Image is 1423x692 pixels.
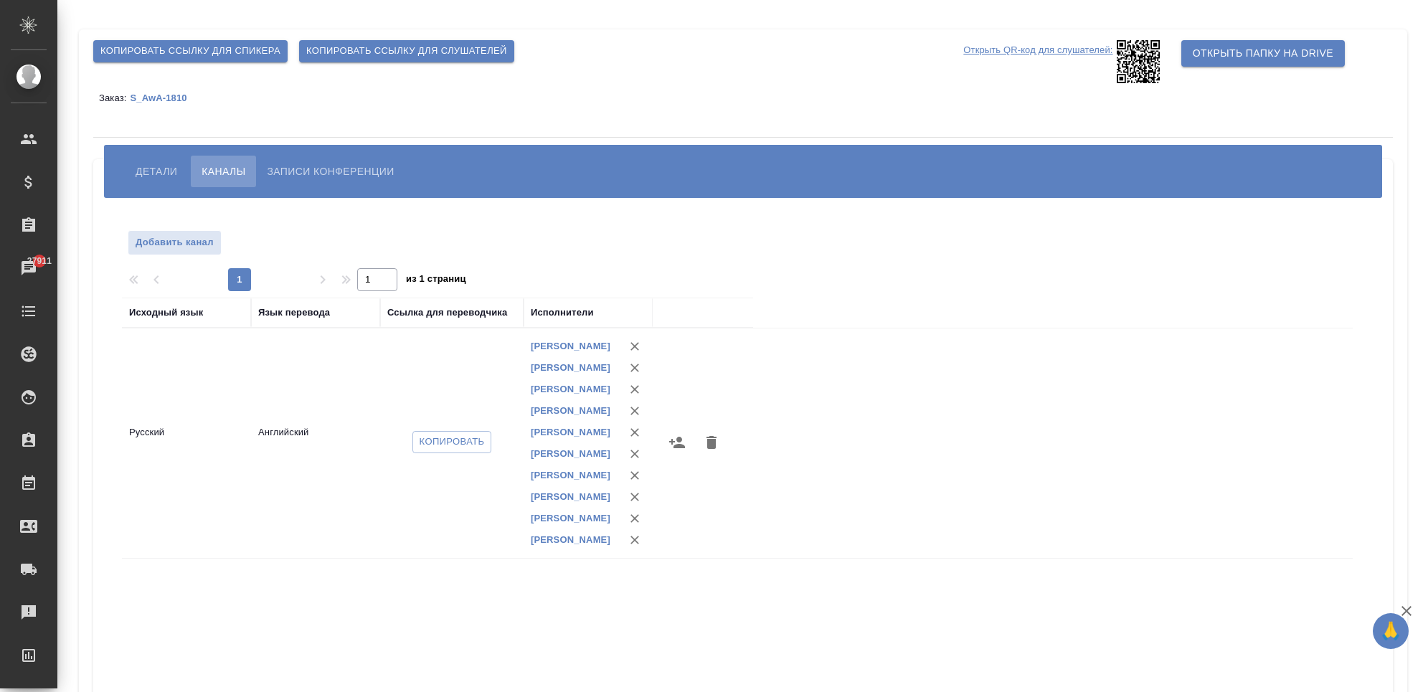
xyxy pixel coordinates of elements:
span: Копировать [420,434,485,450]
div: Язык перевода [258,305,330,320]
div: Ссылка для переводчика [387,305,507,320]
button: Удалить [624,422,646,443]
a: [PERSON_NAME] [531,470,610,480]
button: Удалить [624,529,646,551]
button: Копировать [412,431,492,453]
button: Удалить [624,400,646,422]
span: Копировать ссылку для спикера [100,43,280,60]
span: Добавить канал [136,234,214,251]
a: [PERSON_NAME] [531,491,610,502]
a: 27911 [4,250,54,286]
span: Каналы [202,163,245,180]
p: Открыть QR-код для слушателей: [963,40,1112,83]
button: Добавить канал [128,230,222,255]
a: [PERSON_NAME] [531,384,610,394]
span: Копировать ссылку для слушателей [306,43,507,60]
span: из 1 страниц [406,270,466,291]
td: Русский [122,418,251,468]
a: [PERSON_NAME] [531,513,610,523]
span: 🙏 [1379,616,1403,646]
a: S_AwA-1810 [130,92,197,103]
button: Удалить [624,336,646,357]
a: [PERSON_NAME] [531,448,610,459]
button: Удалить [624,508,646,529]
a: [PERSON_NAME] [531,427,610,437]
button: Назначить исполнителей [660,425,694,460]
span: Записи конференции [267,163,394,180]
span: Открыть папку на Drive [1193,44,1333,62]
button: Копировать ссылку для слушателей [299,40,514,62]
button: 🙏 [1373,613,1409,649]
button: Удалить [624,357,646,379]
a: [PERSON_NAME] [531,362,610,373]
span: Детали [136,163,177,180]
button: Удалить [624,465,646,486]
span: 27911 [19,254,60,268]
button: Открыть папку на Drive [1181,40,1345,67]
button: Копировать ссылку для спикера [93,40,288,62]
button: Удалить [624,443,646,465]
button: Удалить канал [694,425,729,460]
button: Удалить [624,486,646,508]
p: Заказ: [99,93,130,103]
a: [PERSON_NAME] [531,534,610,545]
p: S_AwA-1810 [130,93,197,103]
a: [PERSON_NAME] [531,341,610,351]
a: [PERSON_NAME] [531,405,610,416]
div: Исходный язык [129,305,203,320]
td: Английский [251,418,380,468]
div: Исполнители [531,305,594,320]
